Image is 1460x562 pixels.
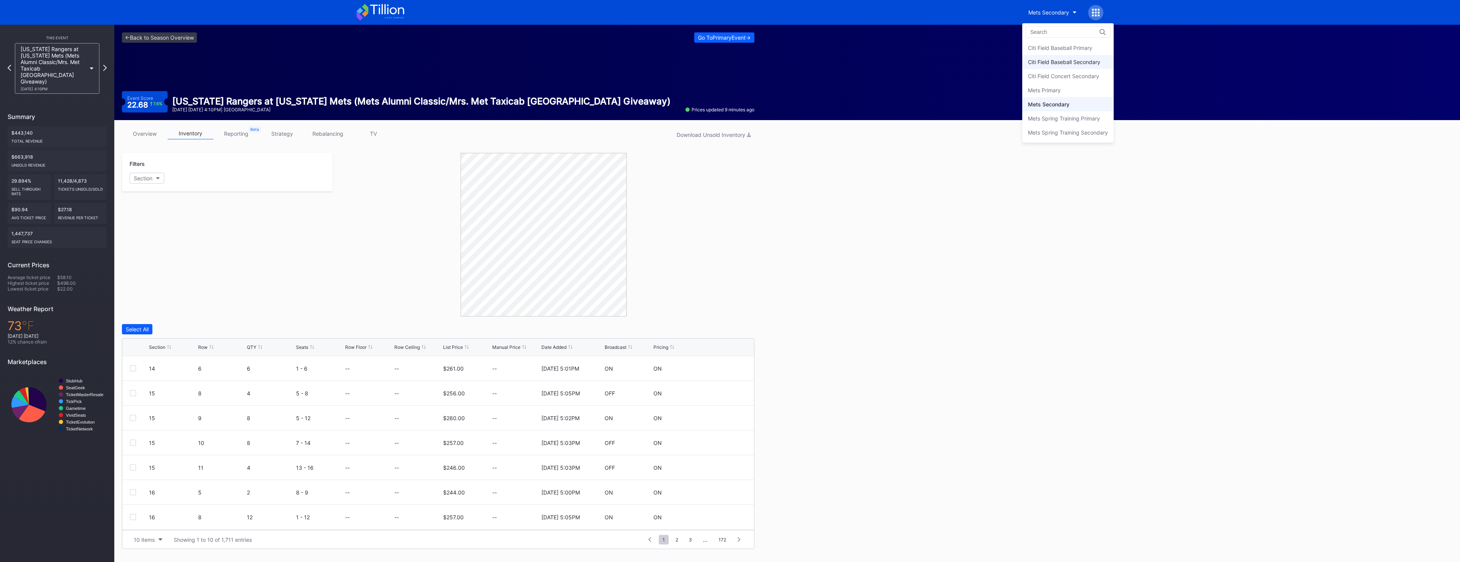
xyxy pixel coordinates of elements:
[1028,73,1099,79] div: Citi Field Concert Secondary
[1028,45,1092,51] div: Citi Field Baseball Primary
[1030,29,1097,35] input: Search
[1028,115,1100,122] div: Mets Spring Training Primary
[1028,101,1069,108] div: Mets Secondary
[1028,87,1061,93] div: Mets Primary
[1028,129,1108,136] div: Mets Spring Training Secondary
[1028,59,1100,65] div: Citi Field Baseball Secondary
